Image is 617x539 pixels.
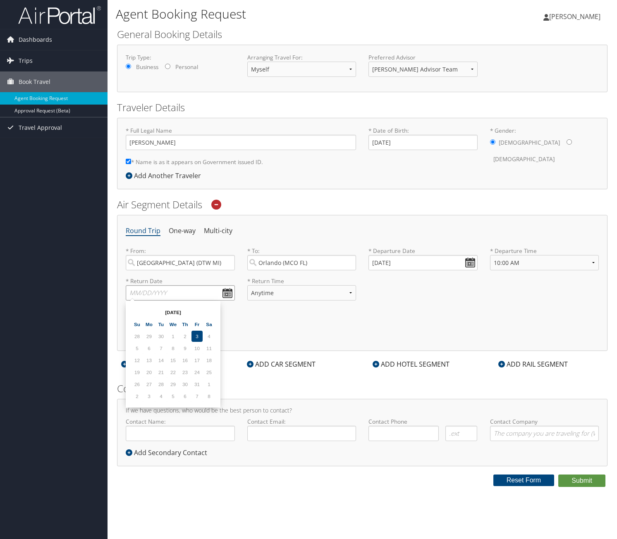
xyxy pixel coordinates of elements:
[126,408,599,413] h4: If we have questions, who would be the best person to contact?
[203,367,215,378] td: 25
[175,63,198,71] label: Personal
[490,247,599,277] label: * Departure Time
[543,4,609,29] a: [PERSON_NAME]
[155,319,167,330] th: Tu
[19,72,50,92] span: Book Travel
[247,255,356,270] input: City or Airport Code
[126,320,599,324] h6: Additional Options:
[179,355,191,366] td: 16
[558,475,605,487] button: Submit
[117,359,191,369] div: ADD AIR SEGMENT
[19,29,52,50] span: Dashboards
[143,379,155,390] td: 27
[203,355,215,366] td: 18
[155,343,167,354] td: 7
[368,247,478,255] label: * Departure Date
[203,391,215,402] td: 8
[247,417,356,441] label: Contact Email:
[132,355,143,366] td: 12
[126,255,235,270] input: City or Airport Code
[132,319,143,330] th: Su
[490,255,599,270] select: * Departure Time
[126,336,599,342] h5: * Denotes required field
[179,391,191,402] td: 6
[143,319,155,330] th: Mo
[143,331,155,342] td: 29
[132,379,143,390] td: 26
[490,126,599,167] label: * Gender:
[368,126,478,150] label: * Date of Birth:
[126,448,211,458] div: Add Secondary Contact
[132,331,143,342] td: 28
[368,255,478,270] input: MM/DD/YYYY
[191,379,203,390] td: 31
[493,151,555,167] label: [DEMOGRAPHIC_DATA]
[155,367,167,378] td: 21
[191,331,203,342] td: 3
[116,5,445,23] h1: Agent Booking Request
[191,319,203,330] th: Fr
[126,285,235,301] input: MM/DD/YYYY
[126,159,131,164] input: * Name is as it appears on Government issued ID.
[179,379,191,390] td: 30
[155,331,167,342] td: 30
[493,475,555,486] button: Reset Form
[549,12,600,21] span: [PERSON_NAME]
[203,343,215,354] td: 11
[169,224,196,238] li: One-way
[179,319,191,330] th: Th
[18,5,101,25] img: airportal-logo.png
[490,139,495,145] input: * Gender:[DEMOGRAPHIC_DATA][DEMOGRAPHIC_DATA]
[368,135,478,150] input: * Date of Birth:
[167,331,179,342] td: 1
[117,382,607,396] h2: Contact Details:
[117,198,607,212] h2: Air Segment Details
[132,391,143,402] td: 2
[368,53,478,62] label: Preferred Advisor
[19,50,33,71] span: Trips
[143,367,155,378] td: 20
[191,391,203,402] td: 7
[126,277,235,285] label: * Return Date
[445,426,477,441] input: .ext
[143,307,203,318] th: [DATE]
[143,355,155,366] td: 13
[132,343,143,354] td: 5
[203,319,215,330] th: Sa
[126,135,356,150] input: * Full Legal Name
[167,367,179,378] td: 22
[167,391,179,402] td: 5
[567,139,572,145] input: * Gender:[DEMOGRAPHIC_DATA][DEMOGRAPHIC_DATA]
[179,343,191,354] td: 9
[204,224,232,238] li: Multi-city
[203,379,215,390] td: 1
[499,135,560,150] label: [DEMOGRAPHIC_DATA]
[167,355,179,366] td: 15
[203,331,215,342] td: 4
[132,367,143,378] td: 19
[191,343,203,354] td: 10
[143,343,155,354] td: 6
[494,359,572,369] div: ADD RAIL SEGMENT
[143,391,155,402] td: 3
[155,391,167,402] td: 4
[155,379,167,390] td: 28
[19,117,62,138] span: Travel Approval
[191,355,203,366] td: 17
[167,379,179,390] td: 29
[247,426,356,441] input: Contact Email:
[368,417,478,426] label: Contact Phone
[117,27,607,41] h2: General Booking Details
[179,367,191,378] td: 23
[247,53,356,62] label: Arranging Travel For:
[179,331,191,342] td: 2
[368,359,454,369] div: ADD HOTEL SEGMENT
[136,63,158,71] label: Business
[490,417,599,441] label: Contact Company
[167,343,179,354] td: 8
[126,247,235,270] label: * From:
[126,154,263,169] label: * Name is as it appears on Government issued ID.
[126,417,235,441] label: Contact Name:
[167,319,179,330] th: We
[490,426,599,441] input: Contact Company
